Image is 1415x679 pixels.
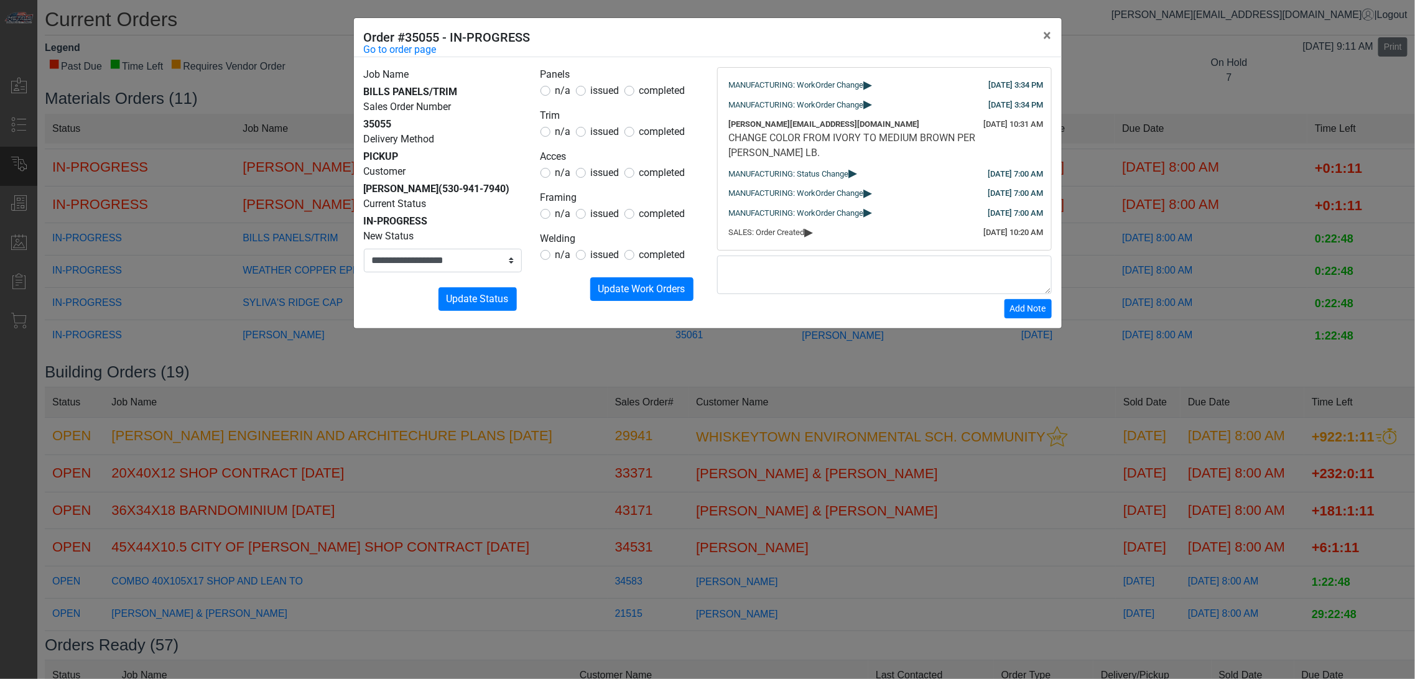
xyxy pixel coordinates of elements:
span: issued [591,167,619,178]
button: Update Work Orders [590,277,694,301]
div: CHANGE COLOR FROM IVORY TO MEDIUM BROWN PER [PERSON_NAME] LB. [729,131,1040,160]
legend: Acces [540,149,698,165]
div: [DATE] 3:34 PM [989,79,1044,91]
div: 35055 [364,117,522,132]
span: issued [591,249,619,261]
legend: Welding [540,231,698,247]
span: completed [639,208,685,219]
span: ▸ [864,188,873,196]
span: n/a [555,167,571,178]
span: n/a [555,126,571,137]
span: BILLS PANELS/TRIM [364,86,458,98]
div: MANUFACTURING: WorkOrder Change [729,187,1040,200]
span: issued [591,126,619,137]
span: ▸ [864,80,873,88]
span: Update Work Orders [598,283,685,295]
span: issued [591,85,619,96]
span: completed [639,85,685,96]
span: ▸ [864,99,873,108]
span: Update Status [447,293,509,305]
div: [DATE] 7:00 AM [988,187,1044,200]
label: Delivery Method [364,132,435,147]
label: Customer [364,164,406,179]
h5: Order #35055 - IN-PROGRESS [364,28,531,47]
span: n/a [555,249,571,261]
div: MANUFACTURING: WorkOrder Change [729,79,1040,91]
span: issued [591,208,619,219]
legend: Panels [540,67,698,83]
legend: Trim [540,108,698,124]
span: ▸ [805,228,814,236]
button: Update Status [438,287,517,311]
span: n/a [555,208,571,219]
div: MANUFACTURING: WorkOrder Change [729,207,1040,219]
div: [DATE] 7:00 AM [988,168,1044,180]
label: Job Name [364,67,409,82]
div: IN-PROGRESS [364,214,522,229]
a: Go to order page [364,42,437,57]
div: SALES: Order Created [729,226,1040,239]
button: Add Note [1004,299,1052,318]
span: ▸ [864,208,873,216]
span: Add Note [1010,303,1046,313]
span: n/a [555,85,571,96]
span: completed [639,249,685,261]
div: [DATE] 3:34 PM [989,99,1044,111]
div: [DATE] 7:00 AM [988,207,1044,219]
div: [DATE] 10:20 AM [984,226,1044,239]
div: MANUFACTURING: Status Change [729,168,1040,180]
span: completed [639,126,685,137]
label: New Status [364,229,414,244]
div: MANUFACTURING: WorkOrder Change [729,99,1040,111]
legend: Framing [540,190,698,206]
span: (530-941-7940) [439,183,510,195]
button: Close [1034,18,1062,53]
label: Current Status [364,196,427,211]
div: [DATE] 10:31 AM [984,118,1044,131]
span: ▸ [849,169,858,177]
div: PICKUP [364,149,522,164]
span: [PERSON_NAME][EMAIL_ADDRESS][DOMAIN_NAME] [729,119,920,129]
span: completed [639,167,685,178]
div: [PERSON_NAME] [364,182,522,196]
label: Sales Order Number [364,99,452,114]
